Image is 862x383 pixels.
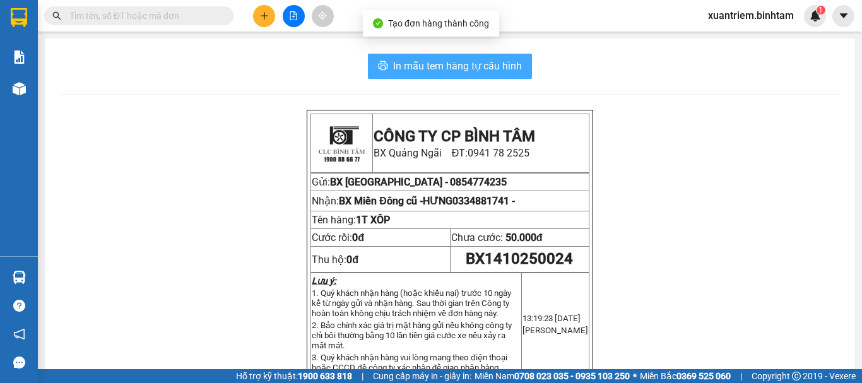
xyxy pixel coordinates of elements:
[640,369,731,383] span: Miền Bắc
[373,369,471,383] span: Cung cấp máy in - giấy in:
[330,176,448,188] span: BX [GEOGRAPHIC_DATA] -
[373,18,383,28] span: check-circle
[676,371,731,381] strong: 0369 525 060
[352,232,364,244] span: 0đ
[312,321,512,350] span: 2. Bảo chính xác giá trị mặt hàng gửi nếu không công ty chỉ bồi thường bằng 10 lần tiền giá cước ...
[312,214,390,226] span: Tên hàng:
[253,5,275,27] button: plus
[260,11,269,20] span: plus
[312,353,507,372] span: 3. Quý khách nhận hàng vui lòng mang theo điện thoại hoặc CCCD đề công ty xác nhận để giao nhận h...
[11,8,27,27] img: logo-vxr
[374,147,530,159] span: BX Quảng Ngãi ĐT:
[792,372,801,380] span: copyright
[388,18,489,28] span: Tạo đơn hàng thành công
[362,369,363,383] span: |
[466,250,573,268] span: BX1410250024
[423,195,515,207] span: HƯNG
[13,356,25,368] span: message
[450,176,507,188] span: 0854774235
[393,58,522,74] span: In mẫu tem hàng tự cấu hình
[13,50,26,64] img: solution-icon
[523,314,581,323] span: 13:19:23 [DATE]
[818,6,823,15] span: 1
[13,328,25,340] span: notification
[514,371,630,381] strong: 0708 023 035 - 0935 103 250
[13,300,25,312] span: question-circle
[475,369,630,383] span: Miền Nam
[505,232,543,244] span: 50.000đ
[698,8,804,23] span: xuantriem.binhtam
[346,254,358,266] strong: 0đ
[236,369,352,383] span: Hỗ trợ kỹ thuật:
[838,10,849,21] span: caret-down
[52,11,61,20] span: search
[740,369,742,383] span: |
[452,195,515,207] span: 0334881741 -
[523,326,588,335] span: [PERSON_NAME]
[817,6,825,15] sup: 1
[356,214,390,226] span: 1T XÔP
[312,195,515,207] span: Nhận:
[312,276,336,286] strong: Lưu ý:
[312,288,511,318] span: 1. Quý khách nhận hàng (hoặc khiếu nại) trước 10 ngày kể từ ngày gửi và nhận hàng. Sau thời gian ...
[312,254,358,266] span: Thu hộ:
[468,147,529,159] span: 0941 78 2525
[289,11,298,20] span: file-add
[633,374,637,379] span: ⚪️
[313,115,370,172] img: logo
[374,127,535,145] strong: CÔNG TY CP BÌNH TÂM
[810,10,821,21] img: icon-new-feature
[312,5,334,27] button: aim
[339,195,515,207] span: BX Miền Đông cũ -
[283,5,305,27] button: file-add
[378,61,388,73] span: printer
[69,9,218,23] input: Tìm tên, số ĐT hoặc mã đơn
[368,54,532,79] button: printerIn mẫu tem hàng tự cấu hình
[13,271,26,284] img: warehouse-icon
[832,5,854,27] button: caret-down
[451,232,543,244] span: Chưa cước:
[318,11,327,20] span: aim
[298,371,352,381] strong: 1900 633 818
[312,232,364,244] span: Cước rồi:
[13,82,26,95] img: warehouse-icon
[312,176,330,188] span: Gửi:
